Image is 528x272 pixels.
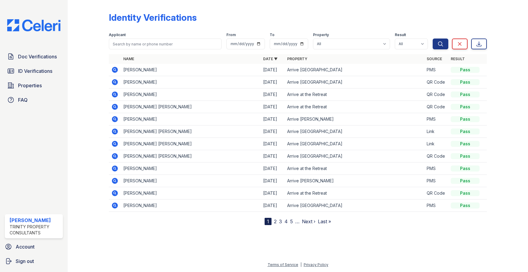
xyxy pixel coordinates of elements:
[285,150,425,162] td: Arrive [GEOGRAPHIC_DATA]
[2,255,65,267] a: Sign out
[451,104,480,110] div: Pass
[121,101,261,113] td: [PERSON_NAME] [PERSON_NAME]
[451,128,480,134] div: Pass
[121,199,261,212] td: [PERSON_NAME]
[424,88,448,101] td: QR Code
[285,101,425,113] td: Arrive at the Retreat
[261,76,285,88] td: [DATE]
[285,175,425,187] td: Arrive [PERSON_NAME]
[261,64,285,76] td: [DATE]
[109,12,197,23] div: Identity Verifications
[10,224,60,236] div: Trinity Property Consultants
[261,162,285,175] td: [DATE]
[109,39,222,49] input: Search by name or phone number
[123,57,134,61] a: Name
[427,57,442,61] a: Source
[261,113,285,125] td: [DATE]
[261,150,285,162] td: [DATE]
[261,175,285,187] td: [DATE]
[263,57,278,61] a: Date ▼
[18,53,57,60] span: Doc Verifications
[290,218,293,224] a: 5
[451,178,480,184] div: Pass
[285,162,425,175] td: Arrive at the Retreat
[109,32,126,37] label: Applicant
[304,262,328,267] a: Privacy Policy
[16,243,35,250] span: Account
[451,91,480,97] div: Pass
[121,150,261,162] td: [PERSON_NAME] [PERSON_NAME]
[424,187,448,199] td: QR Code
[424,162,448,175] td: PMS
[424,113,448,125] td: PMS
[451,116,480,122] div: Pass
[285,113,425,125] td: Arrive [PERSON_NAME]
[121,125,261,138] td: [PERSON_NAME] [PERSON_NAME]
[5,65,63,77] a: ID Verifications
[261,187,285,199] td: [DATE]
[121,64,261,76] td: [PERSON_NAME]
[300,262,302,267] div: |
[268,262,298,267] a: Terms of Service
[285,125,425,138] td: Arrive [GEOGRAPHIC_DATA]
[285,199,425,212] td: Arrive [GEOGRAPHIC_DATA]
[121,175,261,187] td: [PERSON_NAME]
[121,76,261,88] td: [PERSON_NAME]
[285,88,425,101] td: Arrive at the Retreat
[18,67,52,75] span: ID Verifications
[121,88,261,101] td: [PERSON_NAME]
[10,217,60,224] div: [PERSON_NAME]
[285,187,425,199] td: Arrive at the Retreat
[295,218,299,225] span: …
[121,187,261,199] td: [PERSON_NAME]
[424,101,448,113] td: QR Code
[261,125,285,138] td: [DATE]
[424,125,448,138] td: Link
[424,175,448,187] td: PMS
[2,19,65,31] img: CE_Logo_Blue-a8612792a0a2168367f1c8372b55b34899dd931a85d93a1a3d3e32e68fde9ad4.png
[424,199,448,212] td: PMS
[261,138,285,150] td: [DATE]
[284,218,288,224] a: 4
[5,94,63,106] a: FAQ
[451,165,480,172] div: Pass
[285,64,425,76] td: Arrive [GEOGRAPHIC_DATA]
[261,88,285,101] td: [DATE]
[261,199,285,212] td: [DATE]
[451,153,480,159] div: Pass
[261,101,285,113] td: [DATE]
[451,79,480,85] div: Pass
[318,218,331,224] a: Last »
[287,57,307,61] a: Property
[451,67,480,73] div: Pass
[270,32,275,37] label: To
[121,162,261,175] td: [PERSON_NAME]
[285,138,425,150] td: Arrive [GEOGRAPHIC_DATA]
[451,190,480,196] div: Pass
[395,32,406,37] label: Result
[16,258,34,265] span: Sign out
[18,82,42,89] span: Properties
[424,138,448,150] td: Link
[285,76,425,88] td: Arrive [GEOGRAPHIC_DATA]
[424,76,448,88] td: QR Code
[121,113,261,125] td: [PERSON_NAME]
[451,141,480,147] div: Pass
[302,218,315,224] a: Next ›
[121,138,261,150] td: [PERSON_NAME] [PERSON_NAME]
[424,150,448,162] td: QR Code
[451,202,480,209] div: Pass
[274,218,277,224] a: 2
[279,218,282,224] a: 3
[265,218,272,225] div: 1
[5,51,63,63] a: Doc Verifications
[313,32,329,37] label: Property
[226,32,236,37] label: From
[2,241,65,253] a: Account
[451,57,465,61] a: Result
[5,79,63,91] a: Properties
[424,64,448,76] td: PMS
[18,96,28,104] span: FAQ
